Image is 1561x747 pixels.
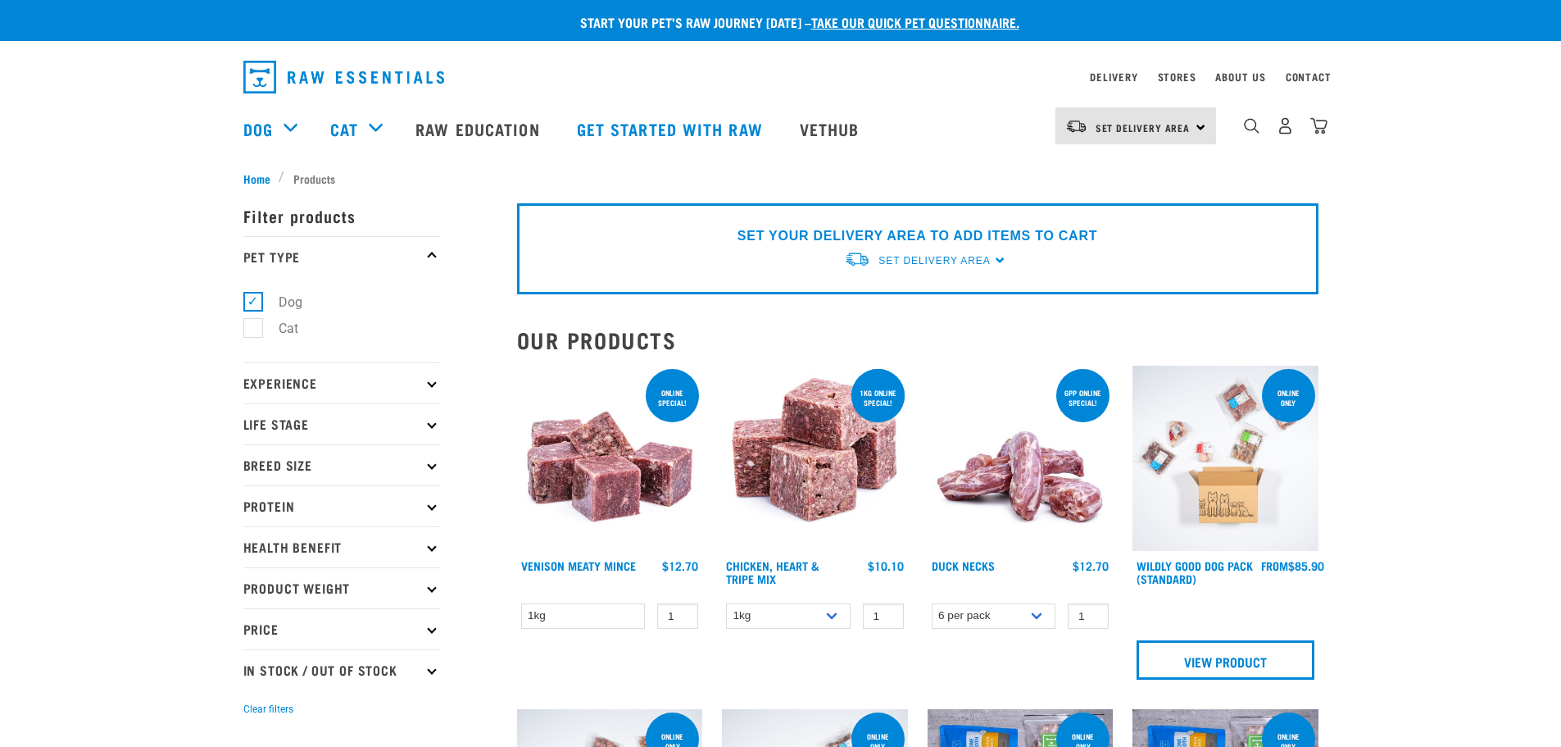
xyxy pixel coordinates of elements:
img: Dog 0 2sec [1132,366,1318,552]
a: Get started with Raw [560,96,783,162]
input: 1 [657,604,698,629]
p: Product Weight [243,567,440,608]
img: Raw Essentials Logo [243,61,444,93]
label: Cat [252,318,305,339]
nav: dropdown navigation [230,54,1332,100]
img: home-icon-1@2x.png [1244,118,1259,134]
a: Wildly Good Dog Pack (Standard) [1137,563,1253,581]
p: Experience [243,362,440,403]
label: Dog [252,292,309,312]
p: Pet Type [243,236,440,277]
span: Set Delivery Area [1096,125,1191,130]
a: Venison Meaty Mince [521,563,636,568]
img: van-moving.png [1065,119,1087,134]
div: ONLINE SPECIAL! [646,380,699,415]
span: Home [243,170,270,187]
a: Raw Education [399,96,560,162]
p: Price [243,608,440,649]
button: Clear filters [243,702,293,717]
a: Home [243,170,279,187]
img: 1117 Venison Meat Mince 01 [517,366,703,552]
div: $85.90 [1261,559,1324,572]
img: 1062 Chicken Heart Tripe Mix 01 [722,366,908,552]
a: View Product [1137,640,1314,680]
img: van-moving.png [844,251,870,268]
a: Dog [243,116,273,141]
div: $12.70 [1073,559,1109,572]
a: About Us [1215,74,1265,80]
img: home-icon@2x.png [1310,117,1327,134]
p: Health Benefit [243,526,440,567]
a: Contact [1286,74,1332,80]
a: Cat [330,116,358,141]
input: 1 [863,604,904,629]
img: user.png [1277,117,1294,134]
p: Protein [243,485,440,526]
span: Set Delivery Area [878,255,990,266]
p: Life Stage [243,403,440,444]
a: take our quick pet questionnaire. [811,18,1019,25]
div: $10.10 [868,559,904,572]
div: 6pp online special! [1056,380,1109,415]
p: In Stock / Out Of Stock [243,649,440,690]
div: $12.70 [662,559,698,572]
a: Vethub [783,96,880,162]
input: 1 [1068,604,1109,629]
p: Filter products [243,195,440,236]
p: Breed Size [243,444,440,485]
a: Chicken, Heart & Tripe Mix [726,563,819,581]
h2: Our Products [517,327,1318,353]
span: FROM [1261,563,1288,568]
div: Online Only [1262,380,1315,415]
nav: breadcrumbs [243,170,1318,187]
p: SET YOUR DELIVERY AREA TO ADD ITEMS TO CART [737,226,1097,246]
a: Stores [1158,74,1196,80]
div: 1kg online special! [851,380,905,415]
img: Pile Of Duck Necks For Pets [928,366,1114,552]
a: Duck Necks [932,563,995,568]
a: Delivery [1090,74,1137,80]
